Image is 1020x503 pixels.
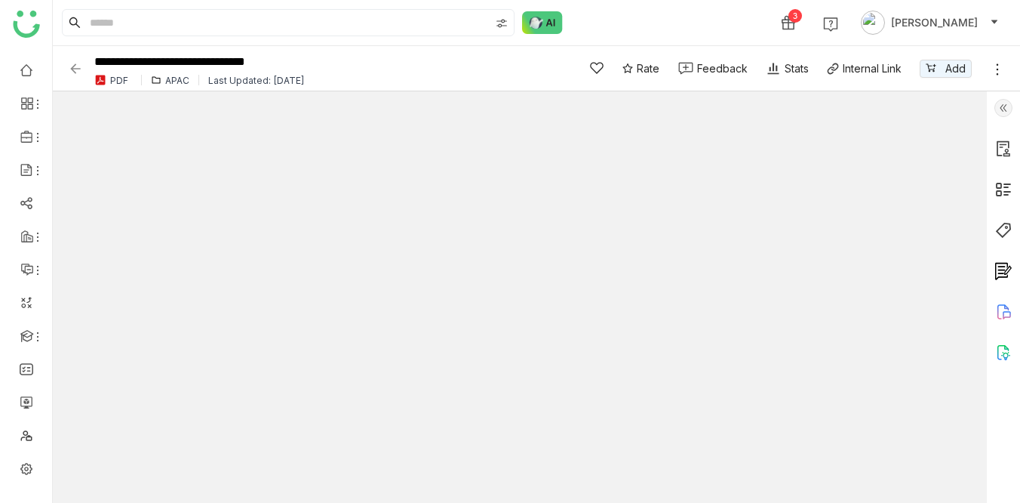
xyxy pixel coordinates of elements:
img: feedback-1.svg [678,62,693,75]
img: folder.svg [151,75,161,85]
div: 3 [788,9,802,23]
span: [PERSON_NAME] [891,14,978,31]
img: help.svg [823,17,838,32]
span: Rate [637,60,659,76]
div: Stats [766,60,809,76]
button: Add [920,60,972,78]
div: Internal Link [843,60,902,76]
img: logo [13,11,40,38]
div: APAC [165,75,189,86]
button: [PERSON_NAME] [858,11,1002,35]
img: ask-buddy-normal.svg [522,11,563,34]
span: Add [945,60,966,77]
img: back [68,61,83,76]
img: search-type.svg [496,17,508,29]
div: PDF [110,75,128,86]
div: Last Updated: [DATE] [208,75,305,86]
img: pdf.svg [94,74,106,86]
img: avatar [861,11,885,35]
img: stats.svg [766,61,781,76]
div: Feedback [697,60,748,76]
